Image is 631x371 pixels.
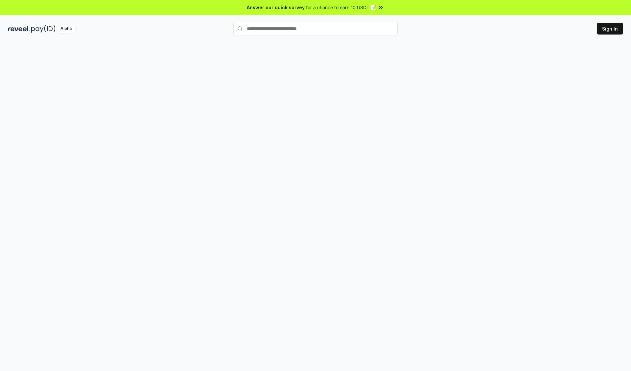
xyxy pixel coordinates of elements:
img: pay_id [31,25,56,33]
span: Answer our quick survey [247,4,305,11]
button: Sign In [597,23,623,35]
img: reveel_dark [8,25,30,33]
div: Alpha [57,25,75,33]
span: for a chance to earn 10 USDT 📝 [306,4,376,11]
